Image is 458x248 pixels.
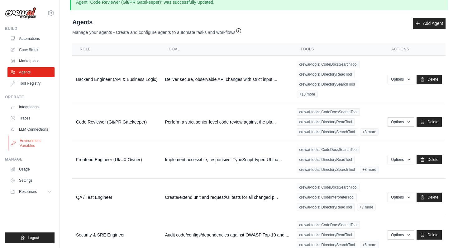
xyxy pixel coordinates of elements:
button: Options [388,75,414,84]
a: Delete [417,193,442,202]
td: Create/extend unit and request/UI tests for all changed p... [161,179,293,216]
span: crewai-tools: DirectoryReadTool [297,118,354,126]
a: Marketplace [7,56,55,66]
span: Resources [19,189,37,194]
a: LLM Connections [7,124,55,134]
span: crewai-tools: DirectoryReadTool [297,204,354,211]
span: crewai-tools: CodeDocsSearchTool [297,146,360,153]
button: Options [388,155,414,164]
span: +8 more [360,166,379,173]
p: Manage your agents - Create and configure agents to automate tasks and workflows [72,26,242,35]
td: Code Reviewer (Git/PR Gatekeeper) [72,103,161,141]
a: Add Agent [413,18,446,29]
span: crewai-tools: CodeDocsSearchTool [297,108,360,116]
td: QA / Test Engineer [72,179,161,216]
button: Options [388,230,414,240]
th: Role [72,43,161,56]
a: Usage [7,164,55,174]
td: Implement accessible, responsive, TypeScript-typed UI tha... [161,141,293,179]
td: Deliver secure, observable API changes with strict input ... [161,56,293,103]
a: Delete [417,117,442,127]
span: crewai-tools: DirectoryReadTool [297,231,354,239]
div: Manage [5,157,55,162]
a: Traces [7,113,55,123]
div: Operate [5,95,55,100]
td: Backend Engineer (API & Business Logic) [72,56,161,103]
span: crewai-tools: DirectoryReadTool [297,156,354,163]
th: Actions [384,43,446,56]
span: crewai-tools: DirectorySearchTool [297,128,357,136]
div: Build [5,26,55,31]
span: crewai-tools: DirectorySearchTool [297,81,357,88]
th: Goal [161,43,293,56]
a: Automations [7,34,55,44]
span: Logout [28,235,39,240]
button: Options [388,193,414,202]
span: crewai-tools: DirectoryReadTool [297,71,354,78]
th: Tools [293,43,384,56]
span: +7 more [357,204,376,211]
span: crewai-tools: CodeInterpreterTool [297,194,357,201]
td: Frontend Engineer (UI/UX Owner) [72,141,161,179]
span: crewai-tools: CodeDocsSearchTool [297,184,360,191]
a: Settings [7,175,55,185]
a: Delete [417,230,442,240]
button: Resources [7,187,55,197]
span: crewai-tools: CodeDocsSearchTool [297,61,360,68]
span: crewai-tools: CodeDocsSearchTool [297,221,360,229]
button: Options [388,117,414,127]
a: Delete [417,75,442,84]
span: +8 more [360,128,379,136]
a: Environment Variables [8,136,55,151]
span: crewai-tools: DirectorySearchTool [297,166,357,173]
span: +10 more [297,91,317,98]
h2: Agents [72,18,242,26]
a: Tool Registry [7,78,55,88]
td: Perform a strict senior-level code review against the pla... [161,103,293,141]
a: Integrations [7,102,55,112]
img: Logo [5,7,36,19]
a: Agents [7,67,55,77]
button: Logout [5,232,55,243]
a: Crew Studio [7,45,55,55]
a: Delete [417,155,442,164]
